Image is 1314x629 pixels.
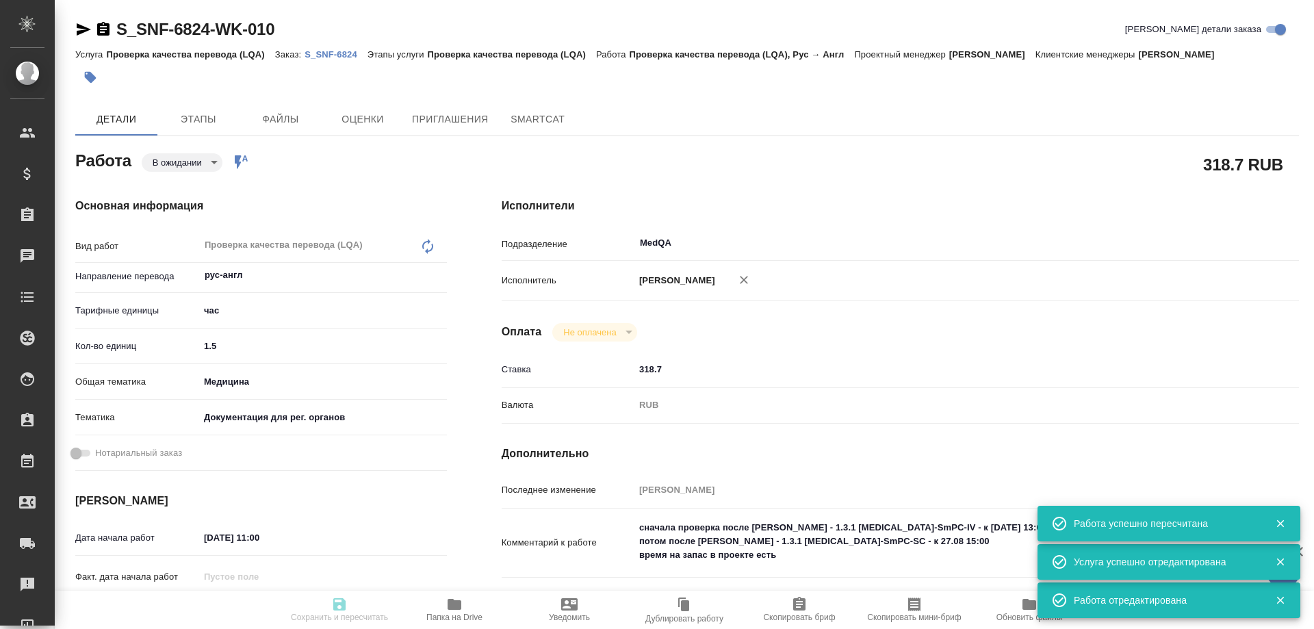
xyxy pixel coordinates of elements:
p: Услуга [75,49,106,60]
p: Тарифные единицы [75,304,199,318]
p: Валюта [502,398,634,412]
input: Пустое поле [634,480,1233,500]
h4: Исполнители [502,198,1299,214]
span: Оценки [330,111,396,128]
div: В ожидании [142,153,222,172]
p: [PERSON_NAME] [1138,49,1224,60]
p: Проектный менеджер [854,49,949,60]
p: [PERSON_NAME] [949,49,1035,60]
h2: Работа [75,147,131,172]
p: Вид работ [75,240,199,253]
p: Комментарий к работе [502,536,634,550]
span: Сохранить и пересчитать [291,613,388,622]
span: Скопировать бриф [763,613,835,622]
span: [PERSON_NAME] детали заказа [1125,23,1261,36]
span: Уведомить [549,613,590,622]
p: Проверка качества перевода (LQA) [428,49,596,60]
span: Этапы [166,111,231,128]
p: Работа [596,49,630,60]
button: Open [1225,242,1228,244]
p: Ставка [502,363,634,376]
div: RUB [634,394,1233,417]
button: Дублировать работу [627,591,742,629]
p: Последнее изменение [502,483,634,497]
button: Open [439,274,442,277]
div: Работа отредактирована [1074,593,1254,607]
p: Проверка качества перевода (LQA), Рус → Англ [630,49,855,60]
div: Медицина [199,370,447,394]
button: Закрыть [1266,556,1294,568]
button: Сохранить и пересчитать [282,591,397,629]
p: Дата начала работ [75,531,199,545]
button: В ожидании [149,157,206,168]
button: Закрыть [1266,517,1294,530]
p: Тематика [75,411,199,424]
h4: Дополнительно [502,446,1299,462]
span: Дублировать работу [645,614,723,624]
p: Подразделение [502,238,634,251]
div: час [199,299,447,322]
p: Направление перевода [75,270,199,283]
button: Добавить тэг [75,62,105,92]
button: Закрыть [1266,594,1294,606]
p: Факт. дата начала работ [75,570,199,584]
h4: [PERSON_NAME] [75,493,447,509]
button: Скопировать ссылку [95,21,112,38]
p: Проверка качества перевода (LQA) [106,49,274,60]
span: Файлы [248,111,313,128]
button: Обновить файлы [972,591,1087,629]
input: Пустое поле [199,567,319,587]
button: Папка на Drive [397,591,512,629]
textarea: сначала проверка после [PERSON_NAME] - 1.3.1 [MEDICAL_DATA]-SmPC-IV - к [DATE] 13:00 потом после ... [634,516,1233,567]
p: Исполнитель [502,274,634,287]
div: Работа успешно пересчитана [1074,517,1254,530]
a: S_SNF-6824 [305,48,368,60]
p: Этапы услуги [368,49,428,60]
p: [PERSON_NAME] [634,274,715,287]
h2: 318.7 RUB [1203,153,1283,176]
span: Детали [83,111,149,128]
div: Документация для рег. органов [199,406,447,429]
textarea: /Clients/Sanofi/Orders/S_SNF-6824/LQA/S_SNF-6824-WK-010 [634,585,1233,608]
button: Удалить исполнителя [729,265,759,295]
div: В ожидании [552,323,636,342]
p: Общая тематика [75,375,199,389]
span: SmartCat [505,111,571,128]
span: Скопировать мини-бриф [867,613,961,622]
button: Скопировать ссылку для ЯМессенджера [75,21,92,38]
p: S_SNF-6824 [305,49,368,60]
input: ✎ Введи что-нибудь [199,336,447,356]
button: Скопировать бриф [742,591,857,629]
span: Обновить файлы [996,613,1063,622]
span: Папка на Drive [426,613,482,622]
button: Не оплачена [559,326,620,338]
input: ✎ Введи что-нибудь [199,528,319,548]
h4: Оплата [502,324,542,340]
input: ✎ Введи что-нибудь [634,359,1233,379]
h4: Основная информация [75,198,447,214]
span: Приглашения [412,111,489,128]
div: Услуга успешно отредактирована [1074,555,1254,569]
button: Уведомить [512,591,627,629]
span: Нотариальный заказ [95,446,182,460]
p: Заказ: [275,49,305,60]
p: Клиентские менеджеры [1035,49,1139,60]
p: Кол-во единиц [75,339,199,353]
a: S_SNF-6824-WK-010 [116,20,274,38]
button: Скопировать мини-бриф [857,591,972,629]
